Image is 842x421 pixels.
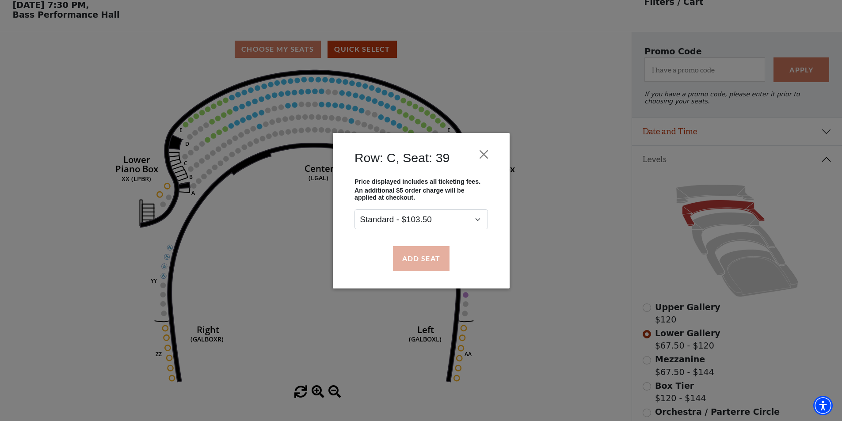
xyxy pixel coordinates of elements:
button: Add Seat [392,246,449,271]
button: Close [475,146,492,163]
p: Price displayed includes all ticketing fees. [354,178,488,185]
p: An additional $5 order charge will be applied at checkout. [354,187,488,201]
h4: Row: C, Seat: 39 [354,150,450,165]
div: Accessibility Menu [813,396,833,415]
